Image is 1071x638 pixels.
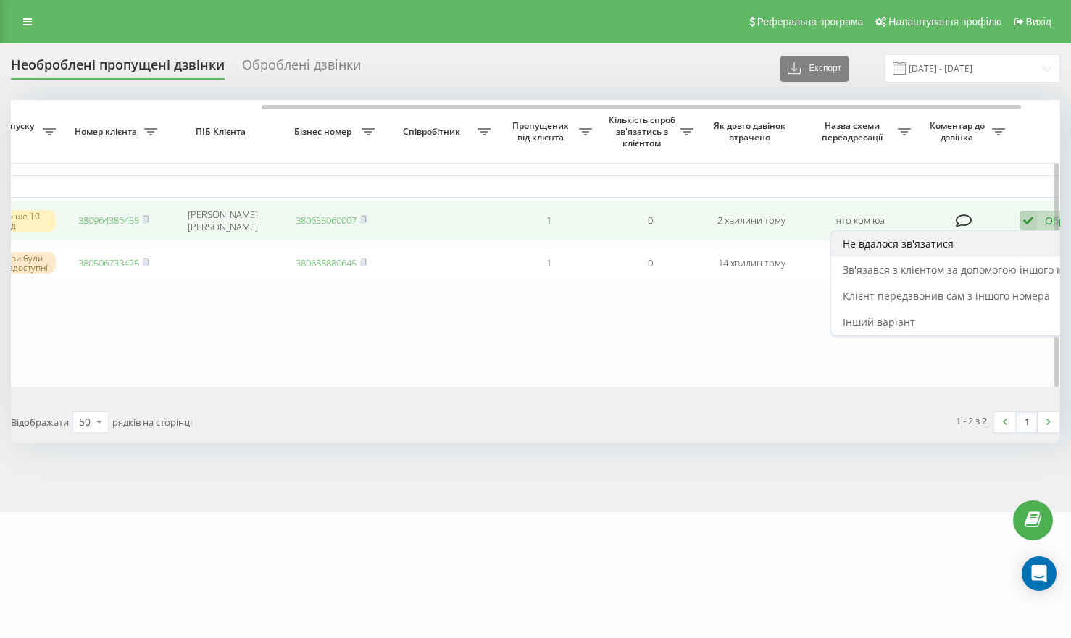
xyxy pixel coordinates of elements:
[843,289,1050,303] span: Клієнт передзвонив сам з іншого номера
[498,201,599,241] td: 1
[843,315,915,329] span: Інший варіант
[389,126,478,138] span: Співробітник
[599,201,701,241] td: 0
[843,237,954,251] span: Не вдалося зв'язатися
[701,244,802,282] td: 14 хвилин тому
[925,120,992,143] span: Коментар до дзвінка
[1022,556,1057,591] div: Open Intercom Messenger
[1026,16,1051,28] span: Вихід
[802,201,918,241] td: ято ком юа
[70,126,144,138] span: Номер клієнта
[757,16,864,28] span: Реферальна програма
[802,244,918,282] td: Yato24
[1016,412,1038,432] a: 1
[288,126,362,138] span: Бізнес номер
[11,57,225,80] div: Необроблені пропущені дзвінки
[809,120,898,143] span: Назва схеми переадресації
[79,415,91,429] div: 50
[712,120,791,143] span: Як довго дзвінок втрачено
[296,214,357,227] a: 380635060007
[11,416,69,429] span: Відображати
[956,414,987,428] div: 1 - 2 з 2
[177,126,268,138] span: ПІБ Клієнта
[599,244,701,282] td: 0
[242,57,361,80] div: Оброблені дзвінки
[78,214,139,227] a: 380964386455
[112,416,192,429] span: рядків на сторінці
[78,256,139,269] a: 380506733425
[701,201,802,241] td: 2 хвилини тому
[888,16,1001,28] span: Налаштування профілю
[296,256,357,269] a: 380688880645
[780,56,849,82] button: Експорт
[498,244,599,282] td: 1
[505,120,579,143] span: Пропущених від клієнта
[164,201,280,241] td: [PERSON_NAME] [PERSON_NAME]
[607,114,680,148] span: Кількість спроб зв'язатись з клієнтом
